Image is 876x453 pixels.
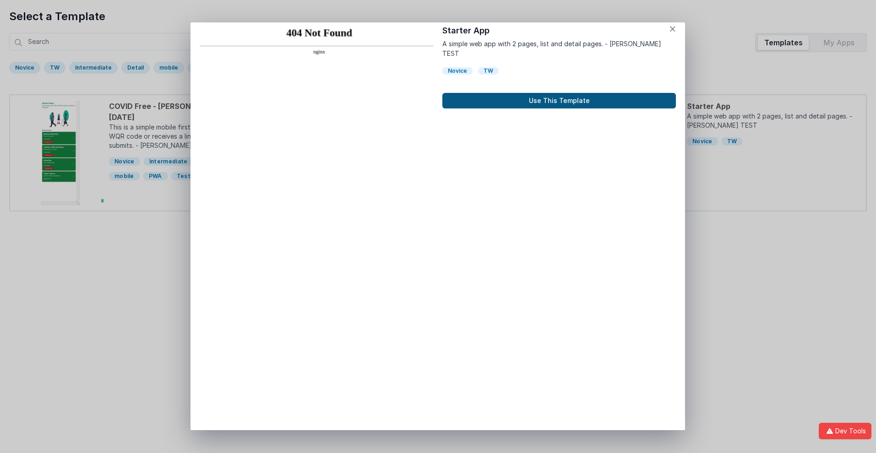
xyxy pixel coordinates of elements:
h1: Starter App [442,24,676,37]
button: Dev Tools [819,423,871,439]
p: A simple web app with 2 pages, list and detail pages. - [PERSON_NAME] TEST [442,39,676,58]
div: TW [478,67,499,75]
button: Use This Template [442,93,676,108]
div: Novice [442,67,473,75]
